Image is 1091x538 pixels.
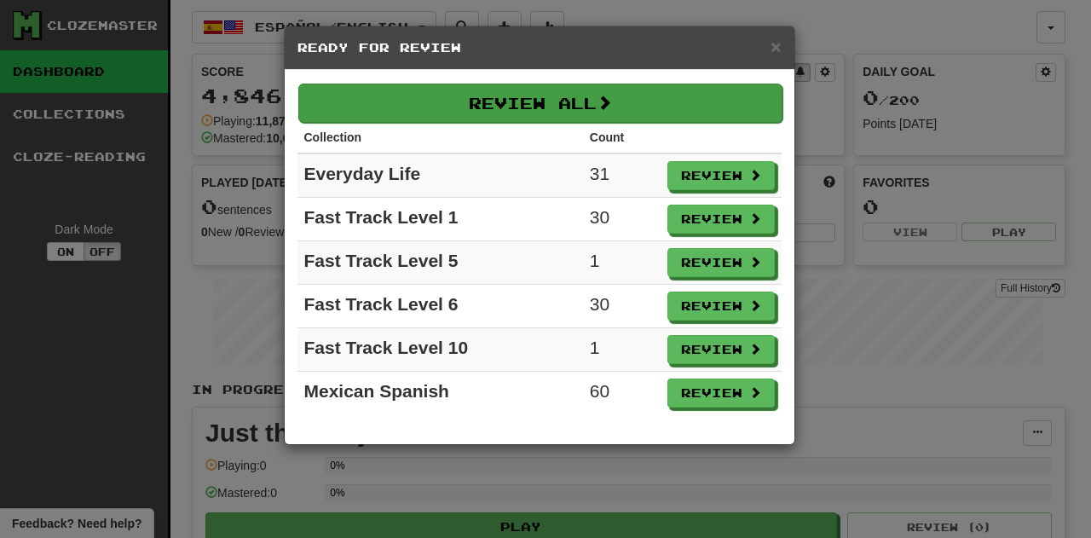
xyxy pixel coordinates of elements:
[667,335,775,364] button: Review
[297,285,583,328] td: Fast Track Level 6
[583,241,661,285] td: 1
[297,241,583,285] td: Fast Track Level 5
[583,153,661,198] td: 31
[667,205,775,234] button: Review
[297,198,583,241] td: Fast Track Level 1
[583,122,661,153] th: Count
[297,372,583,415] td: Mexican Spanish
[771,37,781,56] span: ×
[297,153,583,198] td: Everyday Life
[667,161,775,190] button: Review
[771,38,781,55] button: Close
[297,122,583,153] th: Collection
[298,84,782,123] button: Review All
[667,379,775,408] button: Review
[297,328,583,372] td: Fast Track Level 10
[667,292,775,321] button: Review
[667,248,775,277] button: Review
[583,285,661,328] td: 30
[297,39,782,56] h5: Ready for Review
[583,328,661,372] td: 1
[583,372,661,415] td: 60
[583,198,661,241] td: 30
